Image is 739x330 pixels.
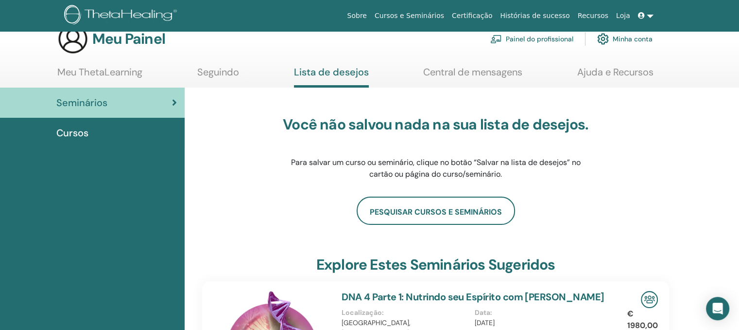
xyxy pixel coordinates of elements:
[283,115,588,134] font: Você não salvou nada na sua lista de desejos.
[578,12,608,19] font: Recursos
[291,157,581,179] font: Para salvar um curso ou seminário, clique no botão “Salvar na lista de desejos” no cartão ou pági...
[294,66,369,78] font: Lista de desejos
[57,66,142,85] a: Meu ThetaLearning
[197,66,239,85] a: Seguindo
[342,308,382,317] font: Localização
[641,291,658,308] img: Seminário Presencial
[616,12,630,19] font: Loja
[197,66,239,78] font: Seguindo
[57,23,88,55] img: generic-user-icon.jpg
[423,66,522,85] a: Central de mensagens
[613,35,653,44] font: Minha conta
[448,7,496,25] a: Certificação
[57,66,142,78] font: Meu ThetaLearning
[490,35,502,43] img: chalkboard-teacher.svg
[357,197,515,225] a: pesquisar cursos e seminários
[92,29,165,48] font: Meu Painel
[452,12,492,19] font: Certificação
[490,308,492,317] font: :
[496,7,573,25] a: Histórias de sucesso
[475,308,490,317] font: Data
[342,291,604,303] a: DNA 4 Parte 1: Nutrindo seu Espírito com [PERSON_NAME]
[475,318,495,327] font: [DATE]
[577,66,653,85] a: Ajuda e Recursos
[375,12,444,19] font: Cursos e Seminários
[371,7,448,25] a: Cursos e Seminários
[64,5,180,27] img: logo.png
[597,31,609,47] img: cog.svg
[490,28,573,50] a: Painel do profissional
[382,308,384,317] font: :
[370,206,502,217] font: pesquisar cursos e seminários
[423,66,522,78] font: Central de mensagens
[56,96,107,109] font: Seminários
[316,255,555,274] font: explore estes seminários sugeridos
[500,12,569,19] font: Histórias de sucesso
[343,7,370,25] a: Sobre
[347,12,366,19] font: Sobre
[597,28,653,50] a: Minha conta
[506,35,573,44] font: Painel do profissional
[706,297,729,320] div: Abra o Intercom Messenger
[612,7,634,25] a: Loja
[577,66,653,78] font: Ajuda e Recursos
[574,7,612,25] a: Recursos
[56,127,88,139] font: Cursos
[294,66,369,88] a: Lista de desejos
